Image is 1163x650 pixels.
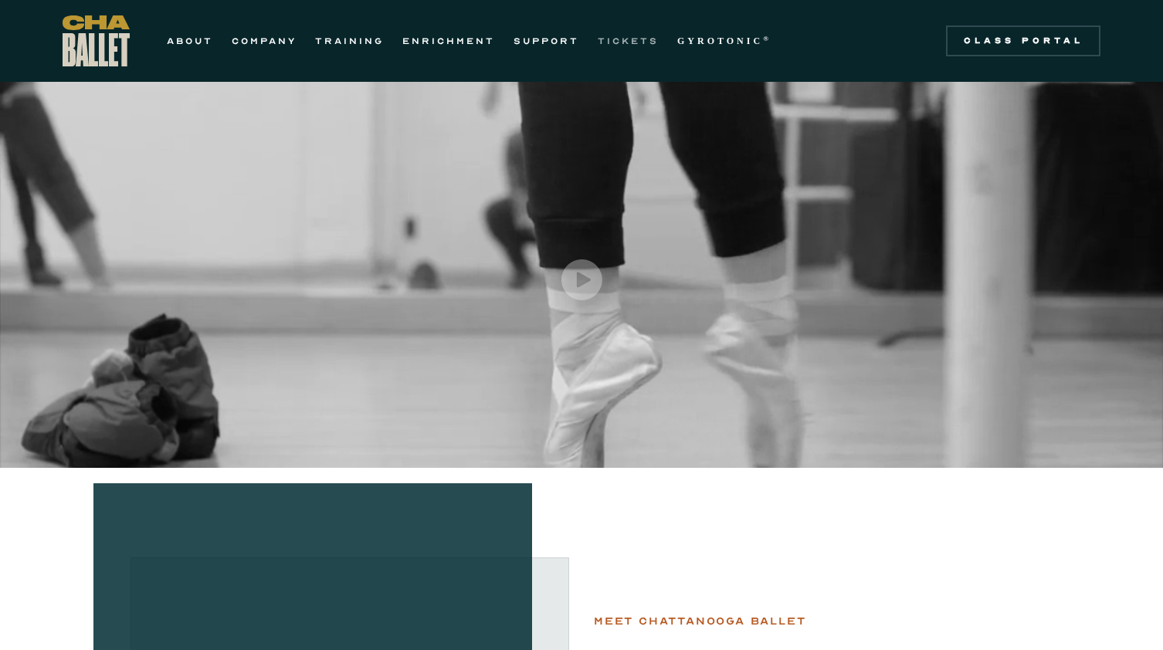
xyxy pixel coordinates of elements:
a: COMPANY [232,32,297,50]
a: GYROTONIC® [677,32,771,50]
a: ABOUT [167,32,213,50]
div: Meet chattanooga ballet [594,612,805,631]
a: SUPPORT [514,32,579,50]
strong: GYROTONIC [677,36,763,46]
a: TICKETS [598,32,659,50]
a: ENRICHMENT [402,32,495,50]
a: Class Portal [946,25,1100,56]
a: TRAINING [315,32,384,50]
sup: ® [763,35,771,42]
div: Class Portal [955,35,1091,47]
a: home [63,15,130,66]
